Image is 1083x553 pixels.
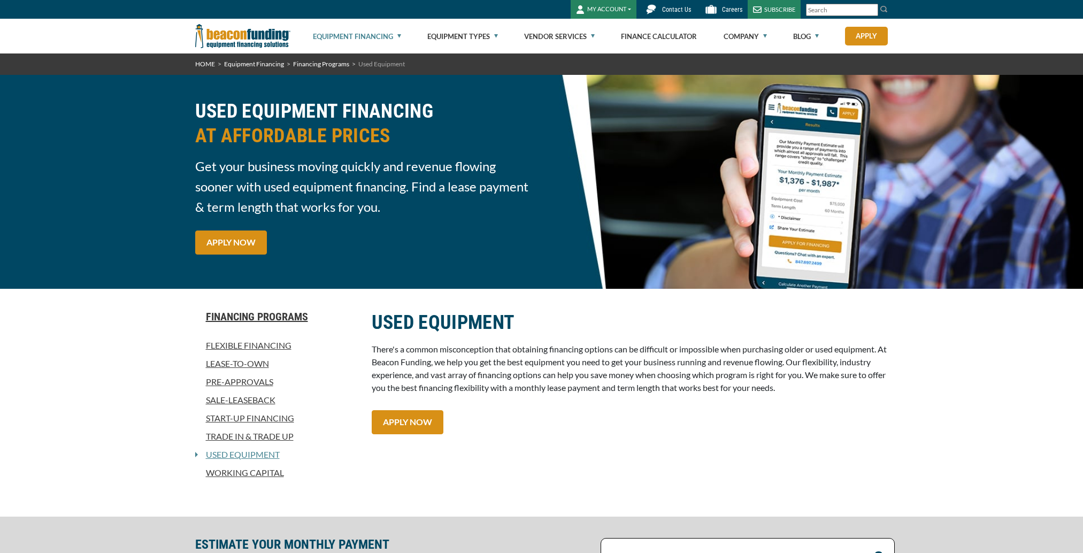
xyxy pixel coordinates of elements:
[195,60,215,68] a: HOME
[195,394,359,406] a: Sale-Leaseback
[372,310,888,335] h2: USED EQUIPMENT
[195,538,594,551] p: ESTIMATE YOUR MONTHLY PAYMENT
[313,19,401,53] a: Equipment Financing
[195,99,535,148] h2: USED EQUIPMENT FINANCING
[195,339,359,352] a: Flexible Financing
[195,412,359,425] a: Start-Up Financing
[867,6,875,14] a: Clear search text
[293,60,349,68] a: Financing Programs
[806,4,878,16] input: Search
[224,60,284,68] a: Equipment Financing
[662,6,691,13] span: Contact Us
[427,19,498,53] a: Equipment Types
[198,448,280,461] a: Used Equipment
[372,410,443,434] a: APPLY NOW
[793,19,819,53] a: Blog
[195,357,359,370] a: Lease-To-Own
[845,27,888,45] a: Apply
[722,6,742,13] span: Careers
[372,343,888,394] p: There's a common misconception that obtaining financing options can be difficult or impossible wh...
[195,124,535,148] span: AT AFFORDABLE PRICES
[195,430,359,443] a: Trade In & Trade Up
[621,19,697,53] a: Finance Calculator
[195,156,535,217] span: Get your business moving quickly and revenue flowing sooner with used equipment financing. Find a...
[524,19,595,53] a: Vendor Services
[195,231,267,255] a: APPLY NOW
[195,310,359,323] a: Financing Programs
[880,5,888,13] img: Search
[358,60,405,68] span: Used Equipment
[195,19,290,53] img: Beacon Funding Corporation logo
[195,375,359,388] a: Pre-approvals
[724,19,767,53] a: Company
[195,466,359,479] a: Working Capital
